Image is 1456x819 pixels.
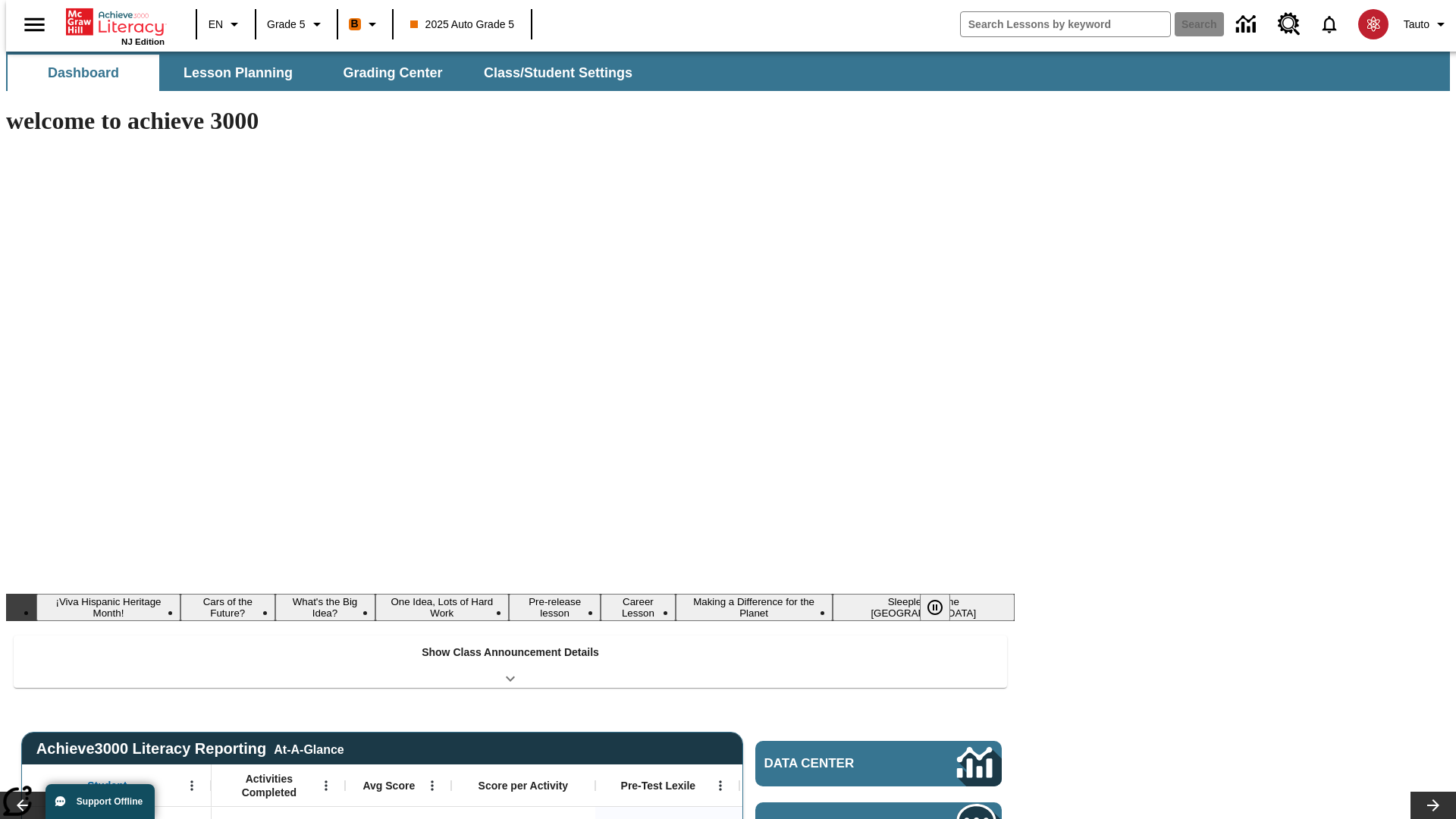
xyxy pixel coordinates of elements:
[1269,4,1310,45] a: Resource Center, Will open in new tab
[1410,792,1456,819] button: Lesson carousel, Next
[14,635,1007,688] div: Show Class Announcement Details
[343,11,388,38] button: Boost Class color is orange. Change class color
[472,55,645,91] button: Class/Student Settings
[261,11,332,38] button: Grade: Grade 5, Select a grade
[755,741,1002,786] a: Data Center
[343,64,442,82] span: Grading Center
[184,64,293,82] span: Lesson Planning
[45,784,155,819] button: Support Offline
[920,594,950,621] button: Pause
[219,772,319,799] span: Activities Completed
[274,740,344,757] div: At-A-Glance
[1358,9,1389,39] img: avatar image
[209,17,223,33] span: EN
[6,107,1015,135] h1: welcome to achieve 3000
[1349,5,1398,44] button: Select a new avatar
[36,594,180,621] button: Slide 1 ¡Viva Hispanic Heritage Month!
[1398,11,1456,38] button: Profile/Settings
[6,52,1450,91] div: SubNavbar
[36,740,344,758] span: Achieve3000 Literacy Reporting
[87,779,127,792] span: Student
[77,796,143,807] span: Support Offline
[275,594,375,621] button: Slide 3 What's the Big Idea?
[66,5,165,46] div: Home
[509,594,601,621] button: Slide 5 Pre-release lesson
[317,55,469,91] button: Grading Center
[422,645,599,661] p: Show Class Announcement Details
[764,756,906,771] span: Data Center
[121,37,165,46] span: NJ Edition
[267,17,306,33] span: Grade 5
[1227,4,1269,45] a: Data Center
[8,55,159,91] button: Dashboard
[709,774,732,797] button: Open Menu
[410,17,515,33] span: 2025 Auto Grade 5
[48,64,119,82] span: Dashboard
[484,64,632,82] span: Class/Student Settings
[1310,5,1349,44] a: Notifications
[961,12,1170,36] input: search field
[621,779,696,792] span: Pre-Test Lexile
[180,594,275,621] button: Slide 2 Cars of the Future?
[1404,17,1429,33] span: Tauto
[6,55,646,91] div: SubNavbar
[833,594,1015,621] button: Slide 8 Sleepless in the Animal Kingdom
[676,594,833,621] button: Slide 7 Making a Difference for the Planet
[421,774,444,797] button: Open Menu
[315,774,337,797] button: Open Menu
[362,779,415,792] span: Avg Score
[66,7,165,37] a: Home
[202,11,250,38] button: Language: EN, Select a language
[180,774,203,797] button: Open Menu
[479,779,569,792] span: Score per Activity
[162,55,314,91] button: Lesson Planning
[601,594,675,621] button: Slide 6 Career Lesson
[12,2,57,47] button: Open side menu
[351,14,359,33] span: B
[920,594,965,621] div: Pause
[375,594,510,621] button: Slide 4 One Idea, Lots of Hard Work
